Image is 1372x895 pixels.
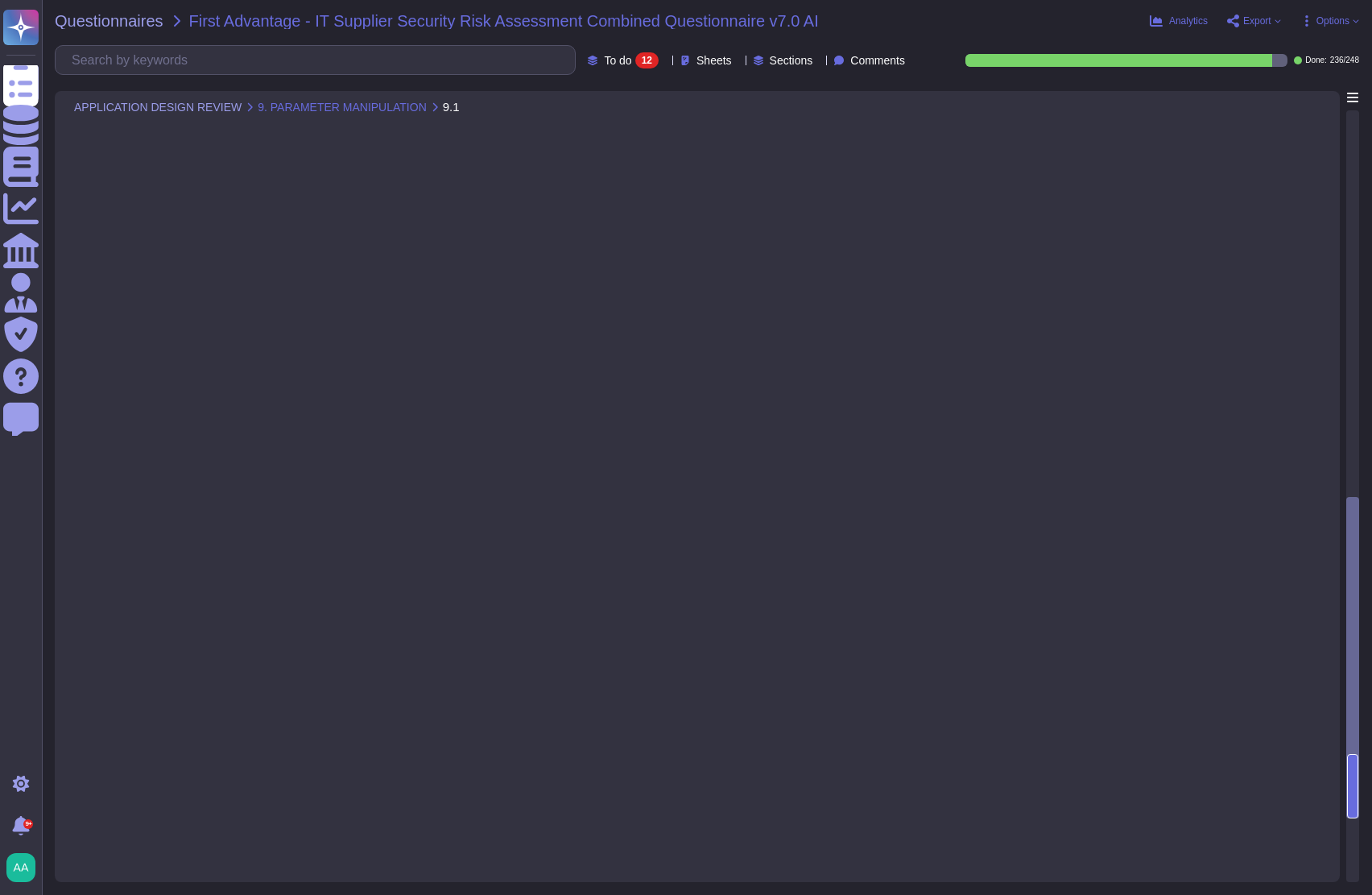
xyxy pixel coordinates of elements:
[1243,16,1271,26] span: Export
[850,55,905,66] span: Comments
[64,46,575,74] input: Search by keywords
[443,101,460,113] span: 9.1
[74,102,242,113] span: APPLICATION DESIGN REVIEW
[6,853,35,882] img: user
[696,55,732,66] span: Sheets
[770,55,813,66] span: Sections
[1330,56,1359,64] span: 236 / 248
[1316,16,1349,26] span: Options
[604,55,631,66] span: To do
[55,13,163,29] span: Questionnaires
[258,102,427,113] span: 9. PARAMETER MANIPULATION
[3,850,47,885] button: user
[1169,16,1208,26] span: Analytics
[1150,15,1208,27] button: Analytics
[189,13,819,29] span: First Advantage - IT Supplier Security Risk Assessment Combined Questionnaire v7.0 AI
[23,819,33,829] div: 9+
[1305,56,1327,64] span: Done:
[635,52,659,68] div: 12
